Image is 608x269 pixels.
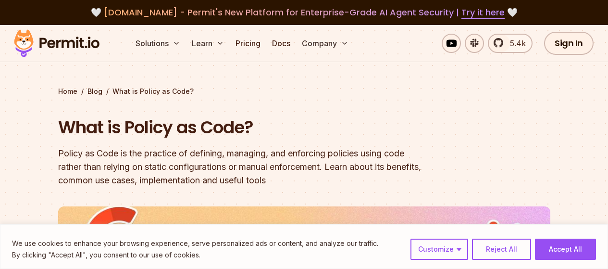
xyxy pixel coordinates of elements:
p: By clicking "Accept All", you consent to our use of cookies. [12,249,378,261]
span: [DOMAIN_NAME] - Permit's New Platform for Enterprise-Grade AI Agent Security | [104,6,505,18]
button: Company [298,34,352,53]
span: 5.4k [504,38,526,49]
h1: What is Policy as Code? [58,115,427,140]
a: Sign In [544,32,594,55]
a: Blog [87,87,102,96]
button: Learn [188,34,228,53]
a: Home [58,87,77,96]
a: 5.4k [488,34,533,53]
a: Docs [268,34,294,53]
button: Reject All [472,239,531,260]
a: Pricing [232,34,264,53]
button: Customize [410,239,468,260]
div: 🤍 🤍 [23,6,585,19]
img: Permit logo [10,27,104,60]
button: Solutions [132,34,184,53]
a: Try it here [461,6,505,19]
p: We use cookies to enhance your browsing experience, serve personalized ads or content, and analyz... [12,238,378,249]
div: / / [58,87,550,96]
button: Accept All [535,239,596,260]
div: Policy as Code is the practice of defining, managing, and enforcing policies using code rather th... [58,147,427,187]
